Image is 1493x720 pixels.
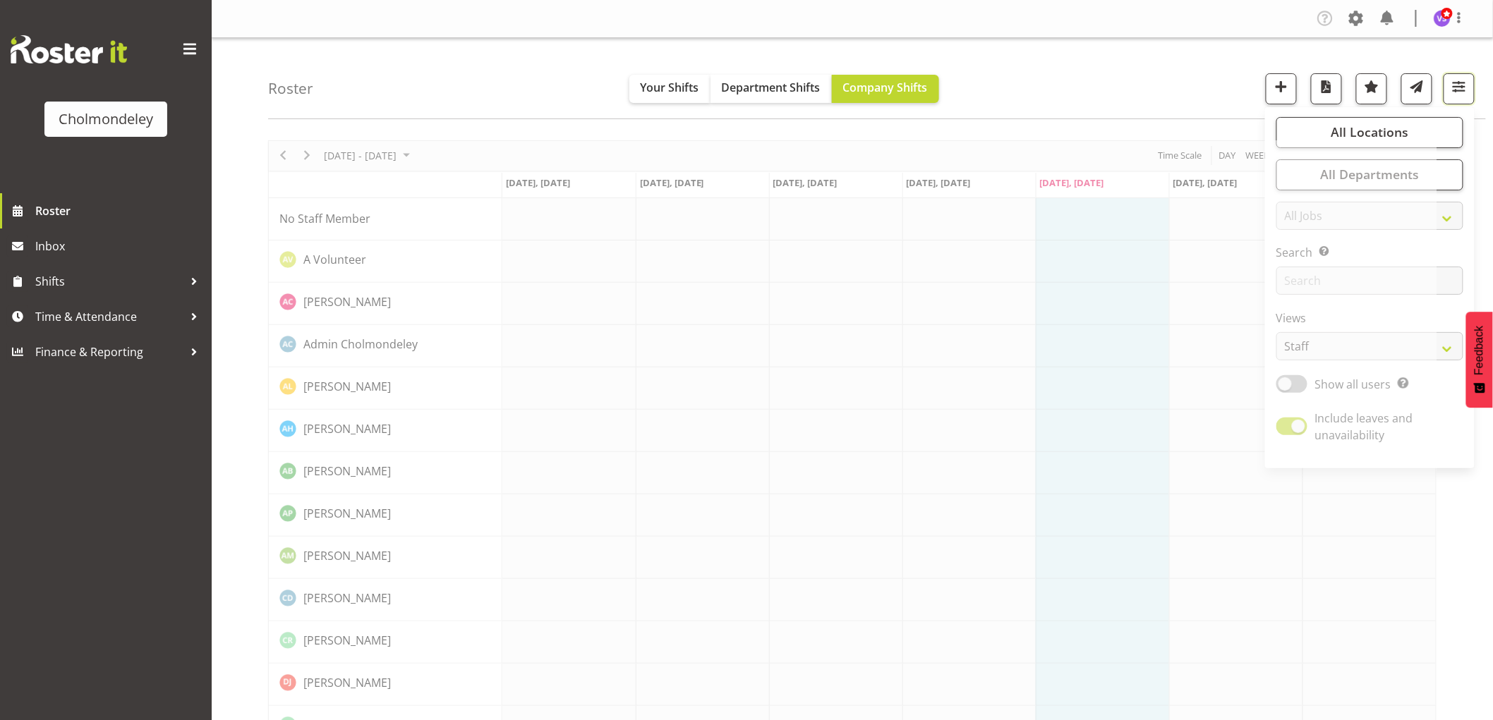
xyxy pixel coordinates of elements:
span: Roster [35,200,205,221]
span: Feedback [1473,326,1486,375]
button: Company Shifts [832,75,939,103]
img: victoria-spackman5507.jpg [1434,10,1451,27]
button: Add a new shift [1266,73,1297,104]
span: Shifts [35,271,183,292]
div: Cholmondeley [59,109,153,130]
span: Inbox [35,236,205,257]
span: Time & Attendance [35,306,183,327]
span: Company Shifts [843,80,928,95]
button: Highlight an important date within the roster. [1356,73,1387,104]
button: Send a list of all shifts for the selected filtered period to all rostered employees. [1401,73,1432,104]
span: Your Shifts [641,80,699,95]
img: Rosterit website logo [11,35,127,63]
span: All Locations [1331,123,1408,140]
button: Filter Shifts [1444,73,1475,104]
button: Download a PDF of the roster according to the set date range. [1311,73,1342,104]
button: Your Shifts [629,75,711,103]
span: Department Shifts [722,80,821,95]
button: Department Shifts [711,75,832,103]
h4: Roster [268,80,313,97]
button: Feedback - Show survey [1466,312,1493,408]
button: All Locations [1276,117,1463,148]
span: Finance & Reporting [35,341,183,362]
